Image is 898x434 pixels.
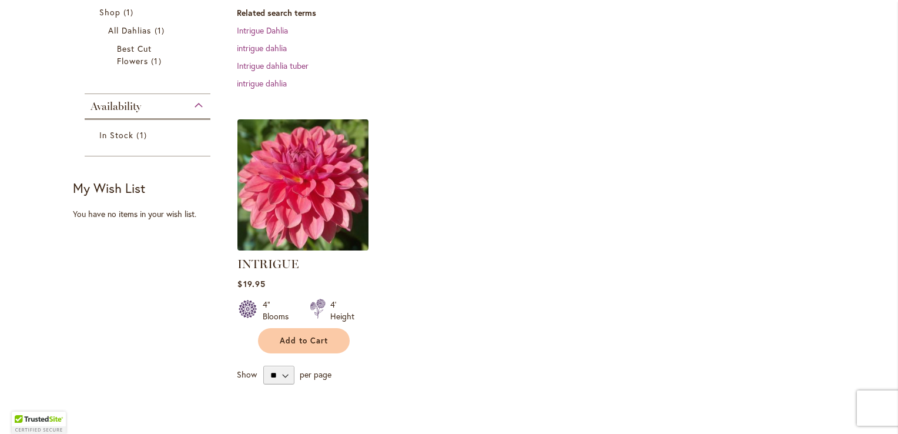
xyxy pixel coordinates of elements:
[91,100,141,113] span: Availability
[237,42,287,54] a: intrigue dahlia
[73,179,145,196] strong: My Wish List
[237,257,299,271] a: INTRIGUE
[237,78,287,89] a: intrigue dahlia
[237,60,309,71] a: Intrigue dahlia tuber
[155,24,167,36] span: 1
[108,24,190,36] a: All Dahlias
[237,369,257,380] span: Show
[330,299,354,322] div: 4' Height
[99,129,133,141] span: In Stock
[280,336,328,346] span: Add to Cart
[151,55,164,67] span: 1
[117,42,181,67] a: Best Cut Flowers
[237,25,288,36] a: Intrigue Dahlia
[300,369,331,380] span: per page
[263,299,296,322] div: 4" Blooms
[108,25,152,36] span: All Dahlias
[258,328,350,353] button: Add to Cart
[237,278,265,289] span: $19.95
[99,6,199,18] a: Shop
[117,43,152,66] span: Best Cut Flowers
[234,116,372,253] img: INTRIGUE
[123,6,136,18] span: 1
[136,129,149,141] span: 1
[237,7,825,19] dt: Related search terms
[9,392,42,425] iframe: Launch Accessibility Center
[99,6,120,18] span: Shop
[99,129,199,141] a: In Stock 1
[73,208,230,220] div: You have no items in your wish list.
[237,242,368,253] a: INTRIGUE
